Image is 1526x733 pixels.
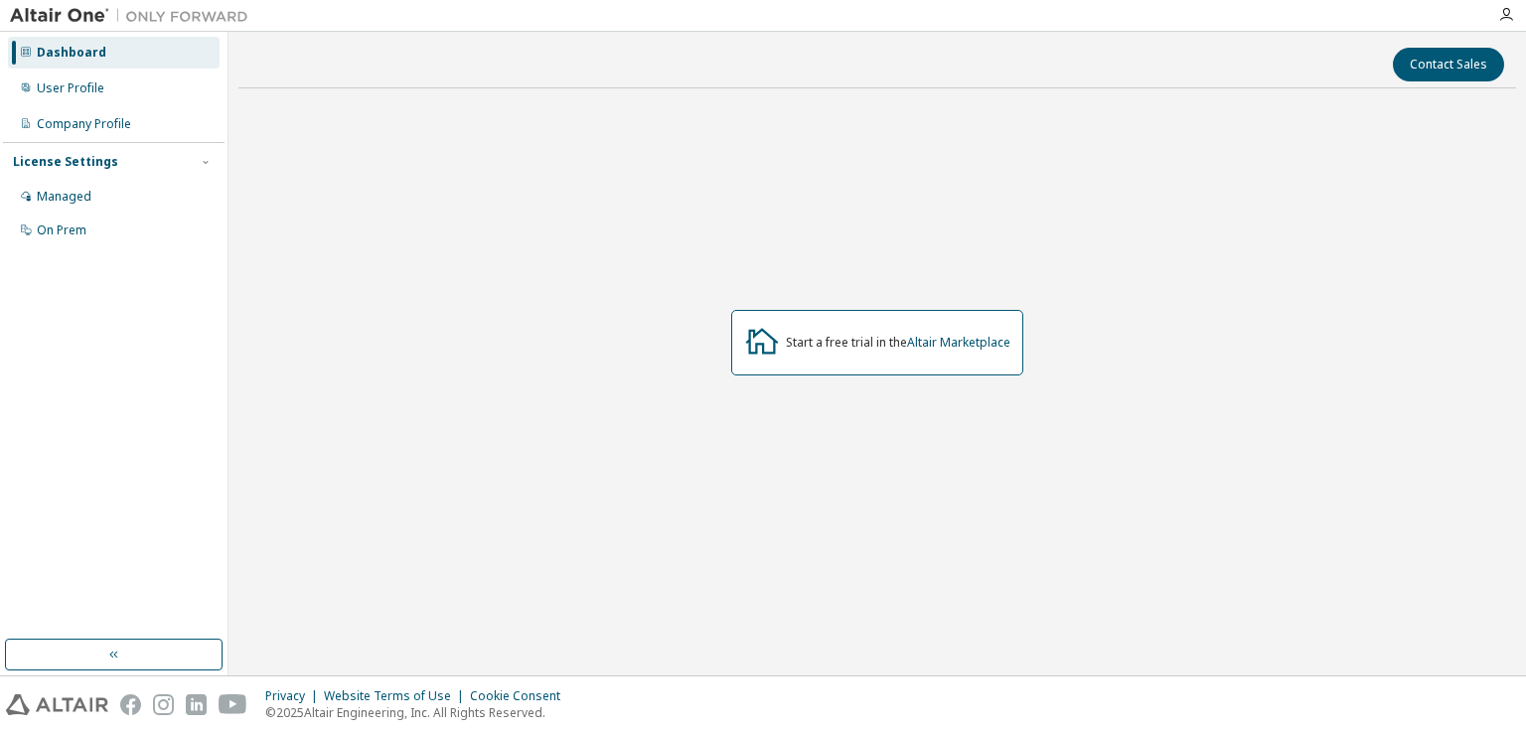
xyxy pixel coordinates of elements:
[186,694,207,715] img: linkedin.svg
[10,6,258,26] img: Altair One
[37,189,91,205] div: Managed
[37,80,104,96] div: User Profile
[37,116,131,132] div: Company Profile
[265,688,324,704] div: Privacy
[324,688,470,704] div: Website Terms of Use
[6,694,108,715] img: altair_logo.svg
[37,45,106,61] div: Dashboard
[13,154,118,170] div: License Settings
[786,335,1010,351] div: Start a free trial in the
[1393,48,1504,81] button: Contact Sales
[265,704,572,721] p: © 2025 Altair Engineering, Inc. All Rights Reserved.
[470,688,572,704] div: Cookie Consent
[219,694,247,715] img: youtube.svg
[120,694,141,715] img: facebook.svg
[907,334,1010,351] a: Altair Marketplace
[37,222,86,238] div: On Prem
[153,694,174,715] img: instagram.svg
